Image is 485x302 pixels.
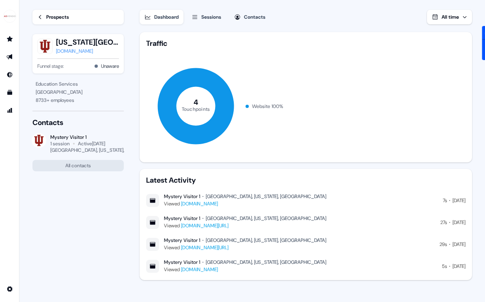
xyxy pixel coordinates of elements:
div: Contacts [244,13,265,21]
div: 5s [442,262,447,270]
a: [DOMAIN_NAME] [181,201,218,207]
button: Contacts [229,10,270,24]
tspan: 4 [194,97,198,107]
a: Go to integrations [3,283,16,296]
div: [GEOGRAPHIC_DATA], [US_STATE], [GEOGRAPHIC_DATA] [50,147,172,153]
a: [DOMAIN_NAME] [56,47,119,55]
div: Sessions [201,13,221,21]
div: [DATE] [453,218,466,226]
div: [DATE] [453,196,466,205]
div: [GEOGRAPHIC_DATA], [US_STATE], [GEOGRAPHIC_DATA] [206,193,326,200]
span: Funnel stage: [37,62,64,70]
div: [GEOGRAPHIC_DATA], [US_STATE], [GEOGRAPHIC_DATA] [206,259,326,265]
div: [DATE] [453,240,466,248]
div: [GEOGRAPHIC_DATA], [US_STATE], [GEOGRAPHIC_DATA] [206,215,326,222]
div: 8733 + employees [36,96,121,104]
div: Viewed [164,200,326,208]
a: [DOMAIN_NAME] [181,266,218,273]
div: [DATE] [453,262,466,270]
a: Go to outbound experience [3,50,16,63]
a: Go to templates [3,86,16,99]
div: Viewed [164,222,326,230]
button: [US_STATE][GEOGRAPHIC_DATA] [56,37,119,47]
a: Go to Inbound [3,68,16,81]
div: Latest Activity [146,175,466,185]
div: 27s [440,218,447,226]
div: Mystery Visitor 1 [164,193,200,200]
a: [DOMAIN_NAME][URL] [181,222,228,229]
div: Prospects [46,13,69,21]
button: Dashboard [140,10,183,24]
a: Go to prospects [3,32,16,45]
button: Sessions [187,10,226,24]
span: All time [442,14,459,20]
div: Website 100 % [252,102,283,110]
button: Unaware [101,62,119,70]
tspan: Touchpoints [182,106,210,112]
div: [GEOGRAPHIC_DATA], [US_STATE], [GEOGRAPHIC_DATA] [206,237,326,244]
div: Mystery Visitor 1 [164,237,200,244]
div: Mystery Visitor 1 [164,259,200,265]
div: Education Services [36,80,121,88]
button: All contacts [32,160,124,171]
div: 29s [440,240,447,248]
div: 7s [443,196,447,205]
div: Active [DATE] [78,140,105,147]
a: Go to attribution [3,104,16,117]
div: Mystery Visitor 1 [50,134,124,140]
div: Mystery Visitor 1 [164,215,200,222]
div: Viewed [164,265,326,274]
div: Contacts [32,118,124,127]
a: [DOMAIN_NAME][URL] [181,244,228,251]
div: Dashboard [154,13,179,21]
a: Prospects [32,10,124,24]
button: All time [427,10,472,24]
div: Traffic [146,39,466,48]
div: [GEOGRAPHIC_DATA] [36,88,121,96]
div: 1 session [50,140,70,147]
div: Viewed [164,244,326,252]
